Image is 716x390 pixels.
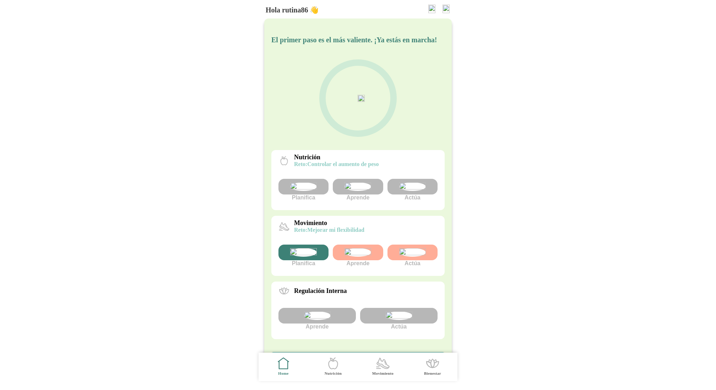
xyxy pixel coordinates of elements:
p: Mejorar mi flexibilidad [294,227,364,233]
div: Actúa [360,308,438,330]
p: Regulación Interna [294,287,347,295]
div: Aprende [333,245,383,267]
div: Actúa [387,245,438,267]
h5: El primer paso es el más valiente. ¡Ya estás en marcha! [271,36,445,44]
span: reto: [294,161,307,167]
ion-label: Bienestar [424,371,441,376]
div: Aprende [278,308,356,330]
span: reto: [294,227,307,233]
div: Planifica [278,179,329,201]
ion-label: Movimiento [372,371,394,376]
div: Planifica [278,245,329,267]
p: Nutrición [294,154,379,161]
ion-button: ¿Cómo estás hoy? [272,352,444,372]
h5: Hola rutina86 👋 [266,6,319,14]
p: Controlar el aumento de peso [294,161,379,167]
ion-label: Nutrición [325,371,342,376]
ion-label: Home [278,371,289,376]
div: Aprende [333,179,383,201]
div: Actúa [387,179,438,201]
p: Movimiento [294,219,364,227]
